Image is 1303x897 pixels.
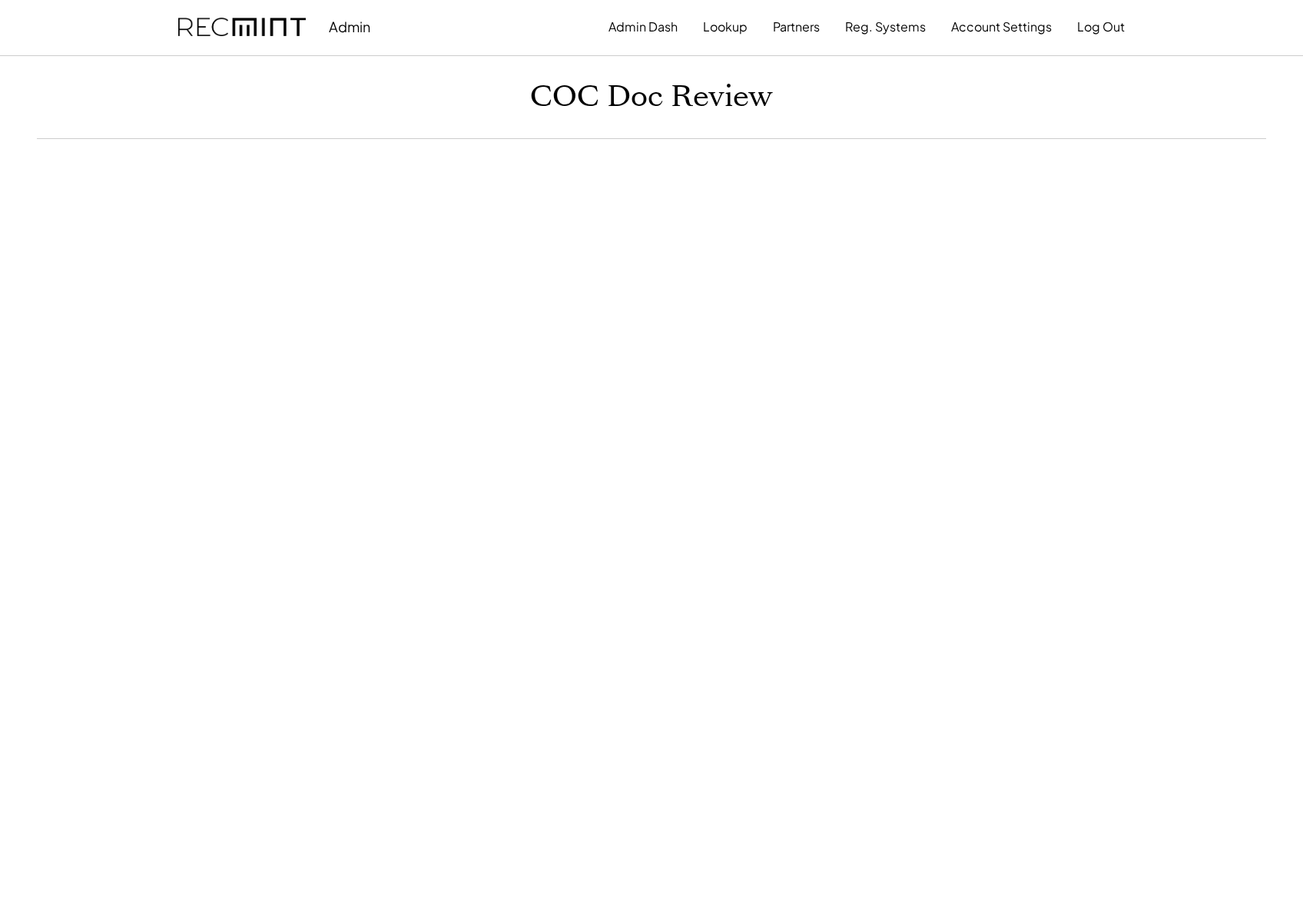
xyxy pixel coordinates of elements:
h1: COC Doc Review [530,79,773,115]
img: recmint-logotype%403x.png [178,18,306,37]
button: Lookup [703,12,748,42]
button: Admin Dash [608,12,678,42]
button: Reg. Systems [845,12,926,42]
button: Partners [773,12,820,42]
button: Account Settings [951,12,1052,42]
div: Admin [329,18,370,35]
button: Log Out [1077,12,1125,42]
